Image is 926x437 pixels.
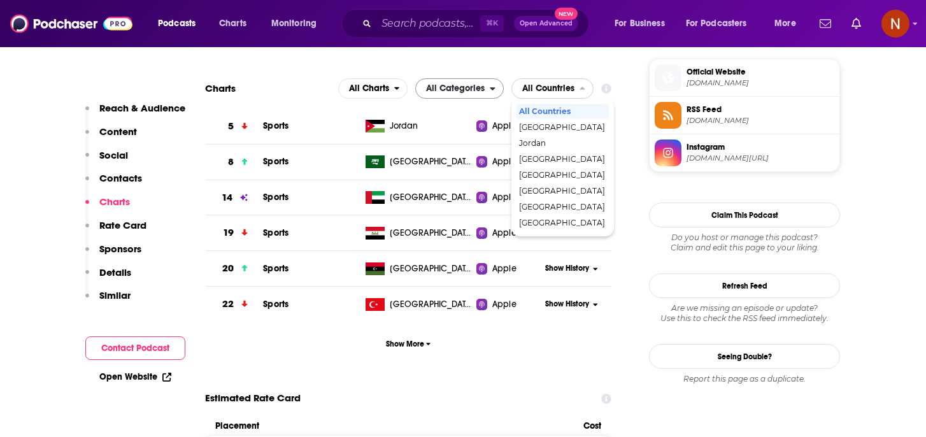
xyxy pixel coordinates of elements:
button: open menu [415,78,504,99]
div: Claim and edit this page to your liking. [649,233,840,253]
span: Apple [492,262,516,275]
a: Apple [476,120,541,133]
button: Charts [85,196,130,219]
span: Libya [390,262,473,275]
a: Apple [476,262,541,275]
button: open menu [606,13,681,34]
span: All Categories [426,84,485,93]
p: Sponsors [99,243,141,255]
button: Content [85,125,137,149]
span: Apple [492,298,516,311]
div: Are we missing an episode or update? Use this to check the RSS feed immediately. [649,303,840,324]
a: Charts [211,13,254,34]
span: For Business [615,15,665,32]
button: Reach & Audience [85,102,185,125]
a: Sports [263,263,288,274]
h3: 5 [228,119,234,134]
span: rss.com [687,78,834,88]
a: Apple [476,191,541,204]
div: Iraq [516,120,609,135]
span: Turkey [390,298,473,311]
a: Sports [263,156,288,167]
span: [GEOGRAPHIC_DATA] [519,187,605,195]
h2: Charts [205,82,236,94]
span: [GEOGRAPHIC_DATA] [519,171,605,179]
a: Seeing Double? [649,344,840,369]
span: All Countries [519,108,605,115]
button: Contact Podcast [85,336,185,360]
button: open menu [338,78,408,99]
a: Open Website [99,371,171,382]
button: open menu [678,13,766,34]
div: Search podcasts, credits, & more... [353,9,601,38]
button: Rate Card [85,219,146,243]
div: Saudi Arabia [516,183,609,199]
span: [GEOGRAPHIC_DATA] [519,203,605,211]
div: All Countries [516,104,609,119]
h3: 14 [222,190,232,205]
a: 22 [205,287,263,322]
button: Show profile menu [881,10,909,38]
span: New [555,8,578,20]
span: Sports [263,120,288,131]
a: 5 [205,109,263,144]
span: Podcasts [158,15,196,32]
img: User Profile [881,10,909,38]
span: media.rss.com [687,116,834,125]
button: close menu [511,78,594,99]
a: Instagram[DOMAIN_NAME][URL] [655,140,834,166]
span: Iraq [390,227,473,240]
button: Open AdvancedNew [514,16,578,31]
span: ⌘ K [480,15,504,32]
span: Official Website [687,66,834,78]
h3: 19 [223,226,234,240]
div: Report this page as a duplicate. [649,374,840,384]
button: Sponsors [85,243,141,266]
span: Logged in as AdelNBM [881,10,909,38]
span: United Arab Emirates [390,191,473,204]
input: Search podcasts, credits, & more... [376,13,480,34]
span: Apple [492,155,516,168]
span: [GEOGRAPHIC_DATA] [519,124,605,131]
p: Details [99,266,131,278]
div: United Arab Emirates [516,215,609,231]
p: Reach & Audience [99,102,185,114]
button: Show History [541,263,602,274]
button: open menu [766,13,812,34]
button: open menu [262,13,333,34]
a: Jordan [360,120,477,133]
img: Podchaser - Follow, Share and Rate Podcasts [10,11,132,36]
span: Charts [219,15,246,32]
p: Similar [99,289,131,301]
a: 8 [205,145,263,180]
span: RSS Feed [687,104,834,115]
span: Show History [545,299,589,310]
button: Contacts [85,172,142,196]
a: [GEOGRAPHIC_DATA] [360,155,477,168]
button: Claim This Podcast [649,203,840,227]
a: [GEOGRAPHIC_DATA] [360,227,477,240]
span: Instagram [687,141,834,153]
button: Similar [85,289,131,313]
span: Estimated Rate Card [205,386,301,410]
p: Contacts [99,172,142,184]
a: 20 [205,251,263,286]
span: Apple [492,120,516,133]
h3: 8 [228,155,234,169]
h3: 22 [222,297,234,312]
span: Sports [263,299,288,310]
span: [GEOGRAPHIC_DATA] [519,155,605,163]
a: Official Website[DOMAIN_NAME] [655,64,834,91]
p: Content [99,125,137,138]
span: For Podcasters [686,15,747,32]
a: RSS Feed[DOMAIN_NAME] [655,102,834,129]
span: More [774,15,796,32]
a: Apple [476,155,541,168]
span: instagram.com/hosheh_mma [687,154,834,163]
a: [GEOGRAPHIC_DATA] [360,191,477,204]
span: Monitoring [271,15,317,32]
h2: Platforms [338,78,408,99]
